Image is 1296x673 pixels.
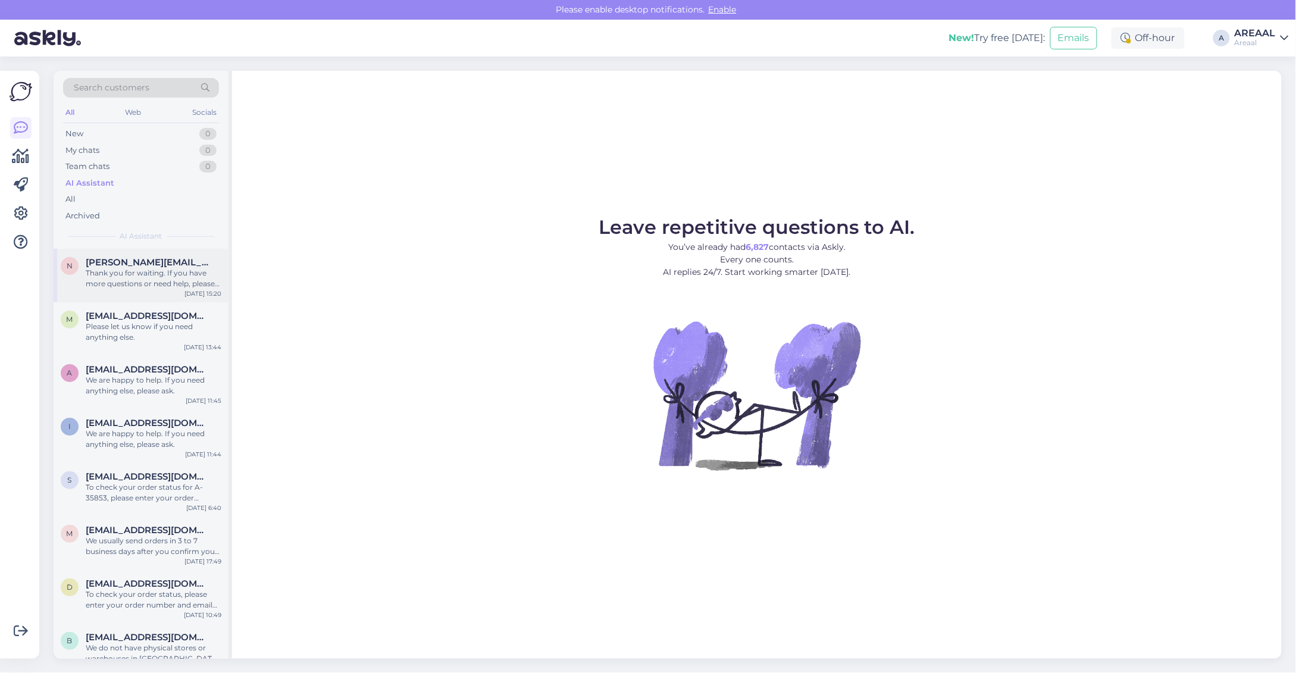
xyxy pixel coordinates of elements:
[949,31,1045,45] div: Try free [DATE]:
[86,364,209,375] span: angelajoearu@gmail.com
[86,471,209,482] span: sergeybas3@gmail.com
[184,289,221,298] div: [DATE] 15:20
[86,482,221,503] div: To check your order status for A-35853, please enter your order number and email here: - [URL][DO...
[190,105,219,120] div: Socials
[199,128,217,140] div: 0
[67,529,73,538] span: m
[599,215,915,239] span: Leave repetitive questions to AI.
[86,268,221,289] div: Thank you for waiting. If you have more questions or need help, please ask us.
[1235,29,1276,38] div: AREAAL
[1235,29,1289,48] a: AREAALAreaal
[86,578,209,589] span: diskotrans@gmail.com
[65,161,109,173] div: Team chats
[65,193,76,205] div: All
[86,321,221,343] div: Please let us know if you need anything else.
[86,311,209,321] span: mihnenko.mark@gmail.com
[10,80,32,103] img: Askly Logo
[199,145,217,156] div: 0
[63,105,77,120] div: All
[68,475,72,484] span: s
[184,611,221,619] div: [DATE] 10:49
[86,375,221,396] div: We are happy to help. If you need anything else, please ask.
[199,161,217,173] div: 0
[68,422,71,431] span: i
[65,177,114,189] div: AI Assistant
[67,368,73,377] span: a
[67,261,73,270] span: n
[186,396,221,405] div: [DATE] 11:45
[86,643,221,664] div: We do not have physical stores or warehouses in [GEOGRAPHIC_DATA] for pickup. All orders are made...
[1050,27,1097,49] button: Emails
[705,4,740,15] span: Enable
[185,450,221,459] div: [DATE] 11:44
[65,145,99,156] div: My chats
[599,241,915,278] p: You’ve already had contacts via Askly. Every one counts. AI replies 24/7. Start working smarter [...
[86,589,221,611] div: To check your order status, please enter your order number and email here: - [URL][DOMAIN_NAME] -...
[650,288,864,502] img: No Chat active
[86,418,209,428] span: irena0674@gmail.com
[67,636,73,645] span: b
[123,105,144,120] div: Web
[86,257,209,268] span: nadezda.vitkovski@gmail.com
[1112,27,1185,49] div: Off-hour
[184,343,221,352] div: [DATE] 13:44
[74,82,149,94] span: Search customers
[86,428,221,450] div: We are happy to help. If you need anything else, please ask.
[65,210,100,222] div: Archived
[1213,30,1230,46] div: A
[949,32,975,43] b: New!
[67,583,73,591] span: d
[67,315,73,324] span: m
[120,231,162,242] span: AI Assistant
[184,557,221,566] div: [DATE] 17:49
[86,632,209,643] span: bagamen323232@icloud.com
[186,503,221,512] div: [DATE] 6:40
[86,536,221,557] div: We usually send orders in 3 to 7 business days after you confirm your order. You can return the p...
[746,242,769,252] b: 6,827
[1235,38,1276,48] div: Areaal
[86,525,209,536] span: mikkelreinola@gmail.com
[65,128,83,140] div: New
